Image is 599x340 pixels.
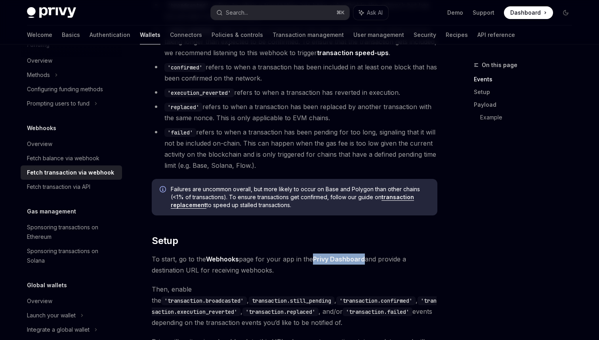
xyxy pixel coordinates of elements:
[170,25,202,44] a: Connectors
[27,246,117,265] div: Sponsoring transactions on Solana
[21,180,122,194] a: Fetch transaction via API
[27,85,103,94] div: Configuring funding methods
[27,56,52,65] div: Overview
[152,87,437,98] li: refers to when a transaction has reverted in execution.
[474,86,578,98] a: Setup
[152,127,437,171] li: refers to when a transaction has been pending for too long, signaling that it will not be include...
[482,60,517,70] span: On this page
[313,255,365,263] a: Privy Dashboard
[477,25,515,44] a: API reference
[152,101,437,123] li: refers to when a transaction has been replaced by another transaction with the same nonce. This i...
[27,154,99,163] div: Fetch balance via webhook
[353,25,404,44] a: User management
[27,182,90,192] div: Fetch transaction via API
[273,25,344,44] a: Transaction management
[27,207,76,216] h5: Gas management
[152,284,437,328] span: Then, enable the , , , , , and/or events depending on the transaction events you’d like to be not...
[21,220,122,244] a: Sponsoring transactions on Ethereum
[212,25,263,44] a: Policies & controls
[161,296,247,305] code: 'transaction.broadcasted'
[504,6,553,19] a: Dashboard
[474,73,578,86] a: Events
[447,9,463,17] a: Demo
[27,311,76,320] div: Launch your wallet
[140,25,160,44] a: Wallets
[446,25,468,44] a: Recipes
[152,234,178,247] span: Setup
[559,6,572,19] button: Toggle dark mode
[152,61,437,84] li: refers to when a transaction has been included in at least one block that has been confirmed on t...
[242,307,319,316] code: 'transaction.replaced'
[510,9,541,17] span: Dashboard
[336,296,416,305] code: 'transaction.confirmed'
[27,139,52,149] div: Overview
[21,294,122,308] a: Overview
[206,255,239,263] strong: Webhooks
[226,8,248,17] div: Search...
[27,99,90,108] div: Prompting users to fund
[27,280,67,290] h5: Global wallets
[21,137,122,151] a: Overview
[336,10,345,16] span: ⌘ K
[152,254,437,276] span: To start, go to the page for your app in the and provide a destination URL for receiving webhooks.
[21,54,122,68] a: Overview
[27,325,90,334] div: Integrate a global wallet
[21,165,122,180] a: Fetch transaction via webhook
[160,186,168,194] svg: Info
[473,9,494,17] a: Support
[27,70,50,80] div: Methods
[27,25,52,44] a: Welcome
[27,168,114,177] div: Fetch transaction via webhook
[164,128,196,137] code: 'failed'
[27,296,52,306] div: Overview
[343,307,412,316] code: 'transaction.failed'
[90,25,130,44] a: Authentication
[171,185,429,209] span: Failures are uncommon overall, but more likely to occur on Base and Polygon than other chains (<1...
[164,63,206,72] code: 'confirmed'
[480,111,578,124] a: Example
[21,151,122,165] a: Fetch balance via webhook
[27,123,56,133] h5: Webhooks
[62,25,80,44] a: Basics
[474,98,578,111] a: Payload
[317,49,389,57] a: transaction speed-ups
[164,88,234,97] code: 'execution_reverted'
[211,6,349,20] button: Search...⌘K
[21,244,122,268] a: Sponsoring transactions on Solana
[414,25,436,44] a: Security
[249,296,334,305] code: transaction.still_pending
[164,103,202,111] code: 'replaced'
[27,223,117,242] div: Sponsoring transactions on Ethereum
[367,9,383,17] span: Ask AI
[27,7,76,18] img: dark logo
[21,82,122,96] a: Configuring funding methods
[353,6,388,20] button: Ask AI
